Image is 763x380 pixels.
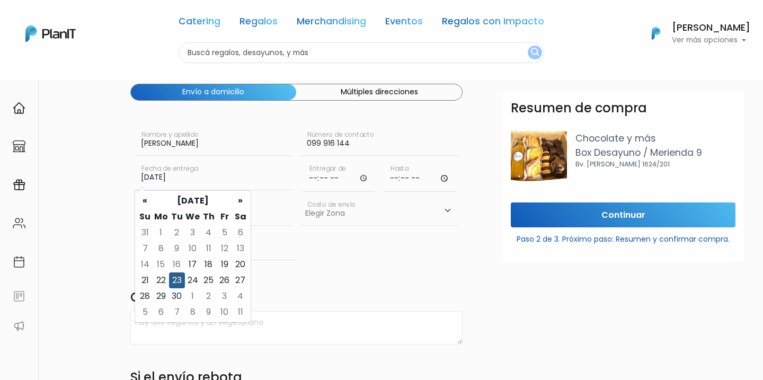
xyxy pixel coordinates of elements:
td: 11 [233,304,249,320]
th: Fr [217,209,233,225]
input: Número de contacto [300,126,458,156]
td: 7 [169,304,185,320]
th: [DATE] [153,193,233,209]
th: « [137,193,153,209]
p: Box Desayuno / Merienda 9 [575,146,735,160]
td: 28 [137,288,153,304]
th: Mo [153,209,169,225]
td: 31 [137,225,153,241]
img: PHOTO-2022-03-20-15-16-39.jpg [511,131,567,181]
a: Regalos [239,17,278,30]
td: 11 [201,241,217,257]
td: 7 [137,241,153,257]
td: 5 [137,304,153,320]
input: Fecha de entrega [135,160,292,190]
p: Chocolate y más [575,131,735,145]
td: 27 [233,272,249,288]
p: Bv. [PERSON_NAME] 1624/201 [575,160,735,169]
td: 24 [185,272,201,288]
input: Buscá regalos, desayunos, y más [179,42,544,63]
a: Catering [179,17,220,30]
img: PlanIt Logo [644,22,668,45]
th: Sa [233,209,249,225]
h4: Comentarios [130,290,463,307]
img: partners-52edf745621dab592f3b2c58e3bca9d71375a7ef29c3b500c9f145b62cc070d4.svg [13,320,25,332]
h3: Resumen de compra [511,101,647,116]
img: calendar-87d922413cdce8b2cf7b7f5f62616a5cf9e4887200fb71536465627b3292af00.svg [13,255,25,268]
th: We [185,209,201,225]
td: 15 [153,257,169,272]
td: 8 [185,304,201,320]
input: Hasta [384,160,456,192]
td: 10 [185,241,201,257]
td: 1 [185,288,201,304]
h6: [PERSON_NAME] [672,23,750,33]
td: 9 [201,304,217,320]
th: Th [201,209,217,225]
td: 26 [217,272,233,288]
td: 3 [217,288,233,304]
td: 4 [233,288,249,304]
input: Continuar [511,202,735,227]
button: PlanIt Logo [PERSON_NAME] Ver más opciones [638,20,750,47]
td: 4 [201,225,217,241]
p: Paso 2 de 3. Próximo paso: Resumen y confirmar compra. [511,229,735,245]
td: 21 [137,272,153,288]
td: 22 [153,272,169,288]
th: » [233,193,249,209]
button: Múltiples direcciones [296,84,462,100]
input: Nombre y apellido [135,126,292,156]
td: 8 [153,241,169,257]
td: 3 [185,225,201,241]
button: Envío a domicilio [131,84,297,100]
td: 5 [217,225,233,241]
img: campaigns-02234683943229c281be62815700db0a1741e53638e28bf9629b52c665b00959.svg [13,179,25,191]
td: 20 [233,257,249,272]
td: 13 [233,241,249,257]
td: 25 [201,272,217,288]
div: ¿Necesitás ayuda? [55,10,153,31]
td: 29 [153,288,169,304]
td: 6 [153,304,169,320]
td: 30 [169,288,185,304]
a: Merchandising [297,17,366,30]
td: 12 [217,241,233,257]
a: Regalos con Impacto [442,17,544,30]
td: 23 [169,272,185,288]
img: people-662611757002400ad9ed0e3c099ab2801c6687ba6c219adb57efc949bc21e19d.svg [13,217,25,229]
td: 18 [201,257,217,272]
td: 19 [217,257,233,272]
th: Tu [169,209,185,225]
p: Ver más opciones [672,37,750,44]
img: marketplace-4ceaa7011d94191e9ded77b95e3339b90024bf715f7c57f8cf31f2d8c509eaba.svg [13,140,25,153]
td: 16 [169,257,185,272]
td: 1 [153,225,169,241]
th: Su [137,209,153,225]
img: feedback-78b5a0c8f98aac82b08bfc38622c3050aee476f2c9584af64705fc4e61158814.svg [13,290,25,303]
td: 6 [233,225,249,241]
a: Eventos [385,17,423,30]
input: Horario [303,160,375,192]
td: 17 [185,257,201,272]
td: 2 [169,225,185,241]
img: home-e721727adea9d79c4d83392d1f703f7f8bce08238fde08b1acbfd93340b81755.svg [13,102,25,114]
td: 10 [217,304,233,320]
img: PlanIt Logo [25,25,76,42]
td: 14 [137,257,153,272]
td: 2 [201,288,217,304]
img: search_button-432b6d5273f82d61273b3651a40e1bd1b912527efae98b1b7a1b2c0702e16a8d.svg [531,48,539,58]
td: 9 [169,241,185,257]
